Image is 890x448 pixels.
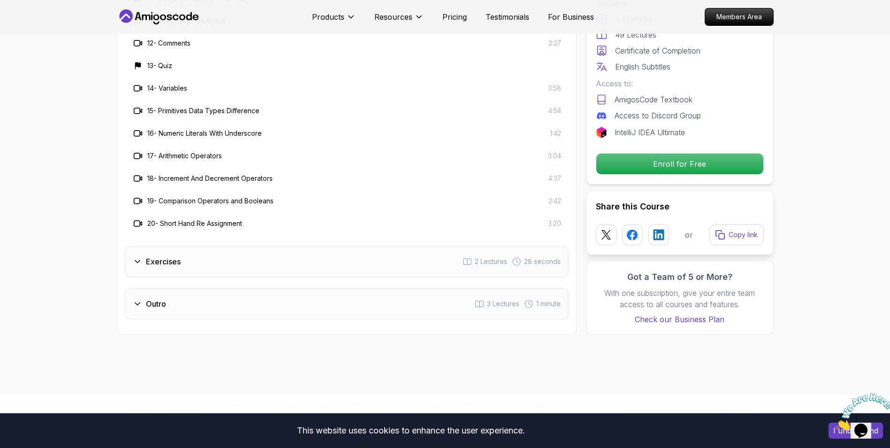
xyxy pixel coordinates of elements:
iframe: chat widget [832,389,890,434]
p: With one subscription, give your entire team access to all courses and features. [596,287,764,310]
a: Testimonials [486,11,529,23]
h3: Got a Team of 5 or More? [596,270,764,284]
p: Certificate of Completion [615,45,700,56]
a: Check our Business Plan [596,314,764,325]
span: 4:37 [548,174,561,183]
span: 28 seconds [524,257,561,266]
p: Members Area [705,8,773,25]
span: 2:42 [548,196,561,206]
span: 1:42 [550,129,561,138]
p: Enroll for Free [596,154,763,174]
button: Accept cookies [829,423,883,439]
img: jetbrains logo [596,127,607,138]
span: 3:20 [548,219,561,228]
button: Outro3 Lectures 1 minute [125,288,569,319]
h2: Share this Course [596,200,764,213]
p: 49 Lectures [615,29,656,40]
span: 3:58 [548,84,561,93]
p: AmigosCode Textbook [615,94,692,105]
p: Resources [374,11,412,23]
div: This website uses cookies to enhance the user experience. [7,420,814,441]
p: IntelliJ IDEA Ultimate [615,127,685,138]
img: Chat attention grabber [4,4,62,41]
h3: 17 - Arithmetic Operators [147,151,222,161]
h3: 19 - Comparison Operators and Booleans [147,196,274,206]
h3: 20 - Short Hand Re Assignment [147,219,242,228]
a: Members Area [705,8,774,26]
span: 2 Lectures [475,257,507,266]
span: 1 [4,4,8,12]
span: 2:27 [548,39,561,48]
h3: 16 - Numeric Literals With Underscore [147,129,262,138]
p: Access to: [596,78,764,89]
button: Exercises2 Lectures 28 seconds [125,246,569,277]
span: 4:54 [548,106,561,116]
p: or [685,229,693,240]
h3: Exercises [146,256,181,267]
button: Products [312,11,356,30]
button: Enroll for Free [596,153,764,175]
button: Resources [374,11,424,30]
h3: 13 - Quiz [147,61,172,70]
p: Copy link [729,230,758,239]
h3: 12 - Comments [147,39,190,48]
h3: 14 - Variables [147,84,187,93]
h3: Outro [146,298,166,309]
p: English Subtitles [615,61,670,72]
h3: 15 - Primitives Data Types Difference [147,106,259,116]
span: 3:04 [548,151,561,161]
a: Pricing [442,11,467,23]
a: For Business [548,11,594,23]
p: Products [312,11,344,23]
p: Access to Discord Group [615,110,701,121]
span: 1 minute [536,299,561,309]
h3: 18 - Increment And Decrement Operators [147,174,273,183]
span: 3 Lectures [487,299,519,309]
button: Copy link [709,224,764,245]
